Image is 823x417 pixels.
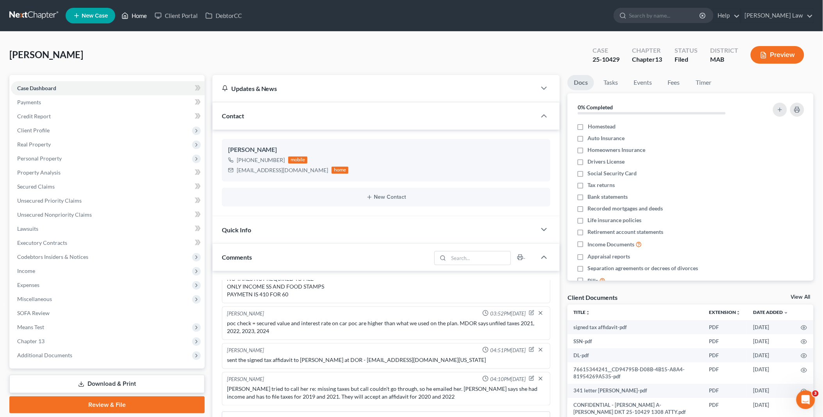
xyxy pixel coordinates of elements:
[227,310,264,318] div: [PERSON_NAME]
[17,239,67,246] span: Executory Contracts
[747,334,795,348] td: [DATE]
[714,9,740,23] a: Help
[222,253,252,261] span: Comments
[568,384,703,398] td: 341 letter [PERSON_NAME]-pdf
[588,216,642,224] span: Life insurance policies
[17,282,39,288] span: Expenses
[568,348,703,362] td: DL-pdf
[17,113,51,119] span: Credit Report
[753,309,789,315] a: Date Added expand_more
[11,180,205,194] a: Secured Claims
[593,55,619,64] div: 25-10429
[703,362,747,384] td: PDF
[632,55,662,64] div: Chapter
[588,169,637,177] span: Social Security Card
[17,155,62,162] span: Personal Property
[703,348,747,362] td: PDF
[17,197,82,204] span: Unsecured Priority Claims
[703,320,747,334] td: PDF
[11,109,205,123] a: Credit Report
[222,84,527,93] div: Updates & News
[9,49,83,60] span: [PERSON_NAME]
[586,310,591,315] i: unfold_more
[17,267,35,274] span: Income
[796,390,815,409] iframe: Intercom live chat
[227,319,546,335] div: poc check = secured value and interest rate on car poc are higher than what we used on the plan. ...
[632,46,662,55] div: Chapter
[332,167,349,174] div: home
[11,166,205,180] a: Property Analysis
[288,157,308,164] div: mobile
[11,81,205,95] a: Case Dashboard
[578,104,613,110] strong: 0% Completed
[228,145,545,155] div: [PERSON_NAME]
[227,347,264,355] div: [PERSON_NAME]
[228,194,545,200] button: New Contact
[227,376,264,383] div: [PERSON_NAME]
[689,75,718,90] a: Timer
[568,320,703,334] td: signed tax affidavit-pdf
[202,9,246,23] a: DebtorCC
[588,241,635,248] span: Income Documents
[747,348,795,362] td: [DATE]
[588,205,663,212] span: Recorded mortgages and deeds
[490,376,526,383] span: 04:10PM[DATE]
[11,95,205,109] a: Payments
[11,222,205,236] a: Lawsuits
[222,226,251,233] span: Quick Info
[747,362,795,384] td: [DATE]
[17,338,45,344] span: Chapter 13
[588,123,616,130] span: Homestead
[17,352,72,358] span: Additional Documents
[490,310,526,317] span: 03:52PM[DATE]
[17,310,50,316] span: SOFA Review
[574,309,591,315] a: Titleunfold_more
[568,293,618,301] div: Client Documents
[17,253,88,260] span: Codebtors Insiders & Notices
[11,194,205,208] a: Unsecured Priority Claims
[675,46,698,55] div: Status
[588,158,625,166] span: Drivers License
[227,385,546,401] div: [PERSON_NAME] tried to call her re: missing taxes but call couldn't go through, so he emailed her...
[568,362,703,384] td: 76615344241__CD94795B-D08B-4B15-A8A4-81954269A535-pdf
[588,181,615,189] span: Tax returns
[629,8,701,23] input: Search by name...
[11,236,205,250] a: Executory Contracts
[568,75,594,90] a: Docs
[17,85,56,91] span: Case Dashboard
[118,9,151,23] a: Home
[237,166,328,174] div: [EMAIL_ADDRESS][DOMAIN_NAME]
[751,46,804,64] button: Preview
[675,55,698,64] div: Filed
[741,9,813,23] a: [PERSON_NAME] Law
[703,334,747,348] td: PDF
[222,112,244,119] span: Contact
[588,146,646,154] span: Homeowners Insurance
[17,296,52,302] span: Miscellaneous
[449,251,511,265] input: Search...
[710,55,738,64] div: MAB
[17,141,51,148] span: Real Property
[17,169,61,176] span: Property Analysis
[784,310,789,315] i: expand_more
[588,253,630,260] span: Appraisal reports
[490,347,526,354] span: 04:51PM[DATE]
[82,13,108,19] span: New Case
[593,46,619,55] div: Case
[747,320,795,334] td: [DATE]
[588,134,625,142] span: Auto Insurance
[17,99,41,105] span: Payments
[11,208,205,222] a: Unsecured Nonpriority Claims
[17,211,92,218] span: Unsecured Nonpriority Claims
[17,225,38,232] span: Lawsuits
[11,306,205,320] a: SOFA Review
[588,264,698,272] span: Separation agreements or decrees of divorces
[791,294,811,300] a: View All
[627,75,658,90] a: Events
[9,396,205,413] a: Review & File
[9,375,205,393] a: Download & Print
[588,228,664,236] span: Retirement account statements
[736,310,741,315] i: unfold_more
[568,334,703,348] td: SSN-pdf
[17,127,50,134] span: Client Profile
